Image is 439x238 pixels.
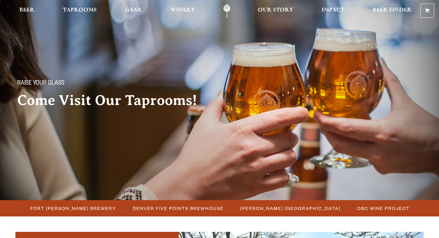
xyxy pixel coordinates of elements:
[373,8,412,13] span: Beer Finder
[240,204,340,213] span: [PERSON_NAME] [GEOGRAPHIC_DATA]
[258,8,293,13] span: Our Story
[59,4,101,18] a: Taprooms
[353,204,413,213] a: OBC Wine Project
[17,93,209,108] h2: Come Visit Our Taprooms!
[166,4,199,18] a: Winery
[19,8,35,13] span: Beer
[215,4,238,18] a: Odell Home
[15,4,39,18] a: Beer
[125,8,142,13] span: Gear
[63,8,97,13] span: Taprooms
[30,204,116,213] span: Fort [PERSON_NAME] Brewery
[129,204,227,213] a: Denver Five Points Brewhouse
[17,80,64,88] span: Raise your glass
[237,204,343,213] a: [PERSON_NAME] [GEOGRAPHIC_DATA]
[170,8,195,13] span: Winery
[26,204,119,213] a: Fort [PERSON_NAME] Brewery
[318,4,348,18] a: Impact
[357,204,409,213] span: OBC Wine Project
[254,4,297,18] a: Our Story
[121,4,146,18] a: Gear
[369,4,416,18] a: Beer Finder
[322,8,344,13] span: Impact
[133,204,224,213] span: Denver Five Points Brewhouse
